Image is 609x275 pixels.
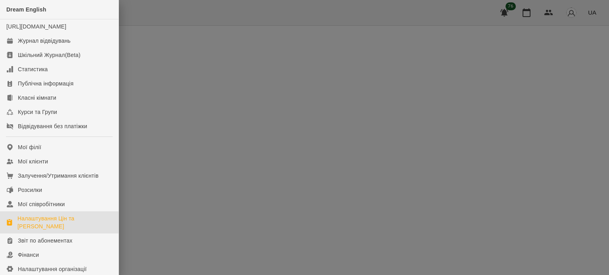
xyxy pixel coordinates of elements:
div: Налаштування Цін та [PERSON_NAME] [17,214,112,230]
div: Публічна інформація [18,80,73,87]
div: Налаштування організації [18,265,87,273]
div: Відвідування без платіжки [18,122,87,130]
div: Шкільний Журнал(Beta) [18,51,80,59]
div: Фінанси [18,251,39,259]
div: Мої філії [18,143,41,151]
div: Курси та Групи [18,108,57,116]
div: Залучення/Утримання клієнтів [18,172,99,180]
span: Dream English [6,6,46,13]
a: [URL][DOMAIN_NAME] [6,23,66,30]
div: Статистика [18,65,48,73]
div: Мої співробітники [18,200,65,208]
div: Класні кімнати [18,94,56,102]
div: Звіт по абонементах [18,237,73,245]
div: Розсилки [18,186,42,194]
div: Журнал відвідувань [18,37,71,45]
div: Мої клієнти [18,157,48,165]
